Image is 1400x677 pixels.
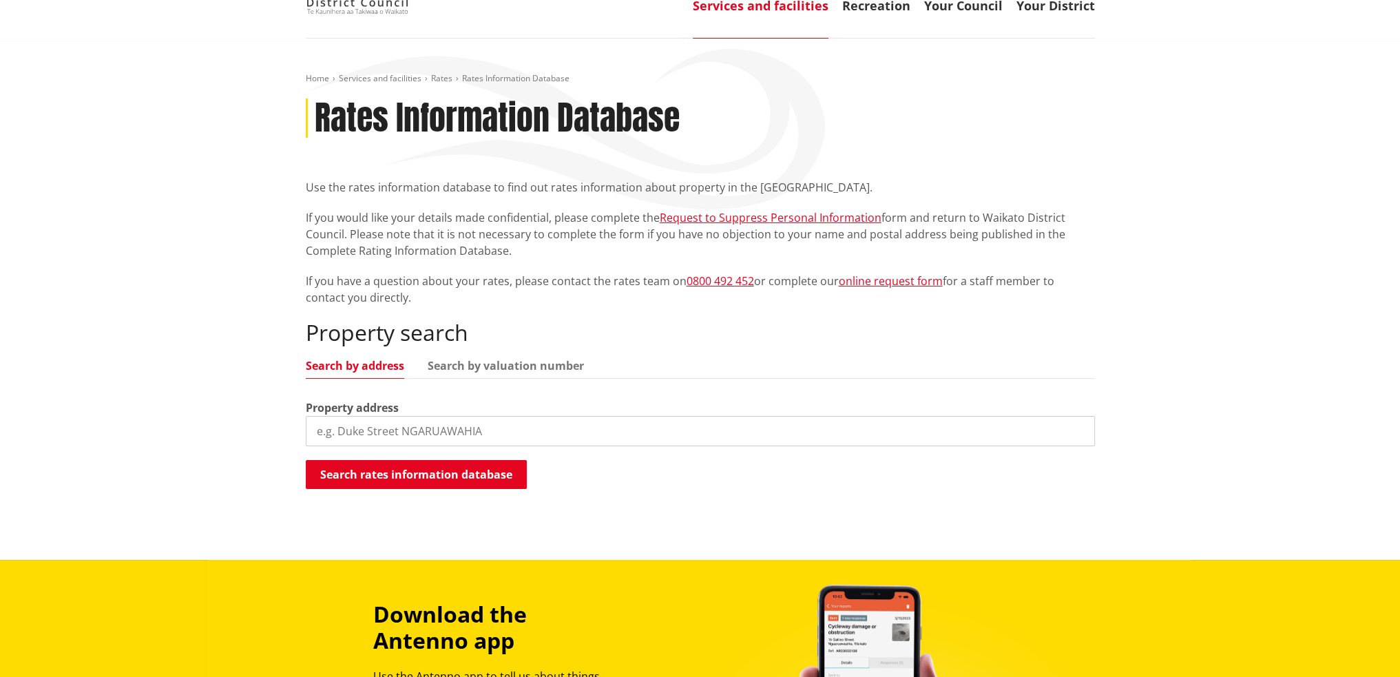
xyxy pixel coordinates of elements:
a: Home [306,72,329,84]
a: 0800 492 452 [687,273,754,289]
a: Services and facilities [339,72,421,84]
iframe: Messenger Launcher [1337,619,1386,669]
p: If you have a question about your rates, please contact the rates team on or complete our for a s... [306,273,1095,306]
a: online request form [839,273,943,289]
p: If you would like your details made confidential, please complete the form and return to Waikato ... [306,209,1095,259]
h2: Property search [306,320,1095,346]
a: Request to Suppress Personal Information [660,210,881,225]
p: Use the rates information database to find out rates information about property in the [GEOGRAPHI... [306,179,1095,196]
h3: Download the Antenno app [373,601,623,654]
span: Rates Information Database [462,72,570,84]
a: Search by valuation number [428,360,584,371]
a: Rates [431,72,452,84]
label: Property address [306,399,399,416]
h1: Rates Information Database [315,98,680,138]
nav: breadcrumb [306,73,1095,85]
a: Search by address [306,360,404,371]
input: e.g. Duke Street NGARUAWAHIA [306,416,1095,446]
button: Search rates information database [306,460,527,489]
